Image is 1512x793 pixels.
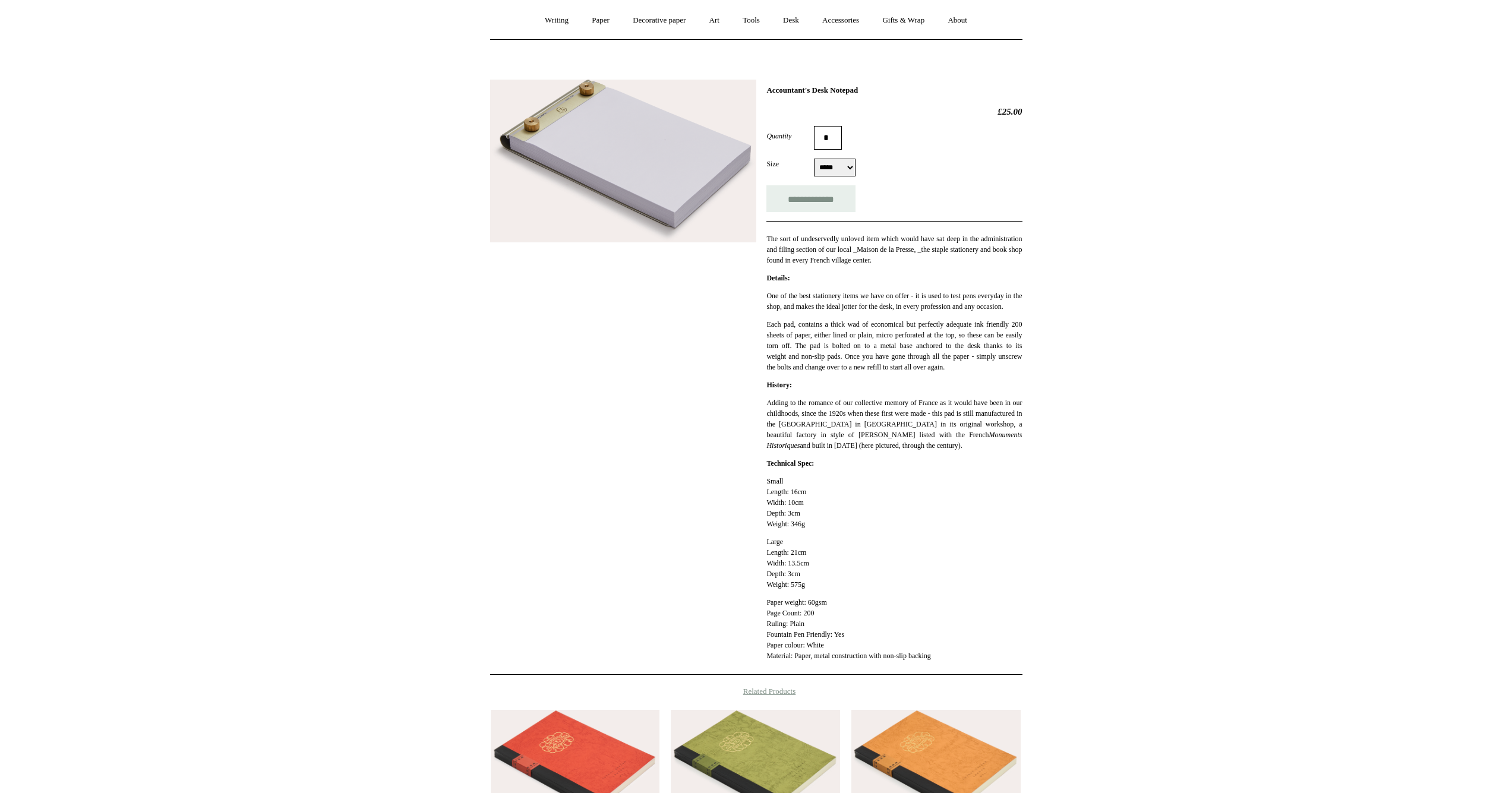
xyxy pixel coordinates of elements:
em: Monuments Historiques [766,431,1022,450]
label: Size [766,159,814,169]
a: Art [699,5,730,36]
a: Tools [732,5,771,36]
p: Each pad, contains a thick wad of economical but perfectly adequate ink friendly 200 sheets of pa... [766,319,1022,372]
h2: £25.00 [766,106,1022,117]
p: The sort of undeservedly unloved item which would have sat deep in the administration and filing ... [766,233,1022,266]
strong: History: [766,381,792,389]
p: Paper weight: 60gsm Page Count: 200 Ruling: Plain Fountain Pen Friendly: Yes Paper colour: White ... [766,597,1022,661]
a: About [937,5,978,36]
p: Small Length: 16cm Width: 10cm Depth: 3cm Weight: 346g [766,476,1022,529]
p: One of the best stationery items we have on offer - it is used to test pens everyday in the shop,... [766,290,1022,312]
label: Quantity [766,131,814,141]
p: Large Length: 21cm Width: 13.5cm Depth: 3cm Weight: 575g [766,536,1022,590]
strong: Technical Spec: [766,459,814,467]
h4: Related Products [459,687,1053,696]
a: Writing [534,5,579,36]
p: Adding to the romance of our collective memory of France as it would have been in our childhoods,... [766,397,1022,451]
a: Accessories [812,5,870,36]
a: Desk [772,5,810,36]
img: Accountant's Desk Notepad [490,80,756,242]
a: Paper [581,5,620,36]
a: Gifts & Wrap [872,5,935,36]
strong: Details: [766,274,790,282]
h1: Accountant's Desk Notepad [766,86,1022,95]
a: Decorative paper [622,5,696,36]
